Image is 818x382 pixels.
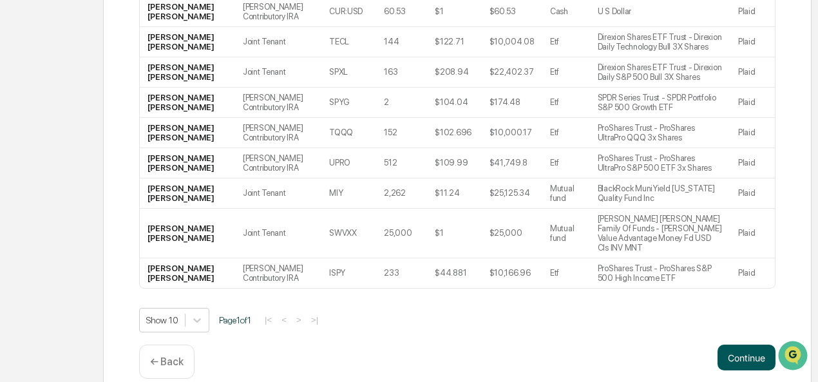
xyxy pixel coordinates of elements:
td: [PERSON_NAME] Contributory IRA [235,118,321,148]
td: BlackRock MuniYield [US_STATE] Quality Fund Inc [590,178,730,209]
button: Continue [718,345,775,370]
td: [PERSON_NAME] [PERSON_NAME] [140,118,235,148]
span: Page 1 of 1 [219,315,251,325]
td: 144 [376,27,427,57]
p: How can we help? [13,26,234,47]
td: [PERSON_NAME] [PERSON_NAME] Family Of Funds - [PERSON_NAME] Value Advantage Money Fd USD Cls INV MNT [590,209,730,258]
td: Mutual fund [542,178,590,209]
td: [PERSON_NAME] [PERSON_NAME] [140,27,235,57]
td: [PERSON_NAME] [PERSON_NAME] [140,88,235,118]
td: ISPY [321,258,376,288]
td: MIY [321,178,376,209]
td: $174.48 [482,88,542,118]
td: [PERSON_NAME] [PERSON_NAME] [140,178,235,209]
td: $22,402.37 [482,57,542,88]
td: Mutual fund [542,209,590,258]
td: [PERSON_NAME] Contributory IRA [235,148,321,178]
div: Start new chat [44,98,211,111]
td: $41,749.8 [482,148,542,178]
td: 25,000 [376,209,427,258]
td: Etf [542,148,590,178]
td: [PERSON_NAME] [PERSON_NAME] [140,209,235,258]
td: TECL [321,27,376,57]
td: Plaid [730,209,775,258]
td: 233 [376,258,427,288]
td: [PERSON_NAME] [PERSON_NAME] [140,148,235,178]
a: Powered byPylon [91,217,156,227]
div: 🗄️ [93,163,104,173]
td: $10,166.96 [482,258,542,288]
div: 🖐️ [13,163,23,173]
td: [PERSON_NAME] [PERSON_NAME] [140,57,235,88]
td: Plaid [730,258,775,288]
td: $25,125.34 [482,178,542,209]
td: [PERSON_NAME] [PERSON_NAME] [140,258,235,288]
td: [PERSON_NAME] Contributory IRA [235,88,321,118]
td: SPYG [321,88,376,118]
td: $109.99 [427,148,481,178]
iframe: Open customer support [777,339,812,374]
a: 🖐️Preclearance [8,157,88,180]
button: |< [261,314,276,325]
td: Plaid [730,178,775,209]
td: Joint Tenant [235,27,321,57]
td: ProShares Trust - ProShares UltraPro QQQ 3x Shares [590,118,730,148]
td: UPRO [321,148,376,178]
td: SPXL [321,57,376,88]
td: $104.04 [427,88,481,118]
td: [PERSON_NAME] Contributory IRA [235,258,321,288]
td: $102.696 [427,118,481,148]
td: $1 [427,209,481,258]
td: Plaid [730,118,775,148]
div: 🔎 [13,187,23,198]
span: Preclearance [26,162,83,175]
td: $25,000 [482,209,542,258]
span: Pylon [128,218,156,227]
span: Data Lookup [26,186,81,199]
td: 2,262 [376,178,427,209]
p: ← Back [150,356,184,368]
button: >| [307,314,322,325]
td: 512 [376,148,427,178]
td: Direxion Shares ETF Trust - Direxion Daily S&P 500 Bull 3X Shares [590,57,730,88]
td: TQQQ [321,118,376,148]
td: Plaid [730,57,775,88]
td: $122.71 [427,27,481,57]
td: 163 [376,57,427,88]
td: $10,004.08 [482,27,542,57]
td: Plaid [730,27,775,57]
button: < [278,314,290,325]
td: Joint Tenant [235,178,321,209]
td: ProShares Trust - ProShares S&P 500 High Income ETF [590,258,730,288]
td: $208.94 [427,57,481,88]
td: Etf [542,88,590,118]
button: Start new chat [219,102,234,117]
td: $10,000.17 [482,118,542,148]
td: 152 [376,118,427,148]
td: $44.881 [427,258,481,288]
td: Joint Tenant [235,209,321,258]
td: Etf [542,27,590,57]
button: > [292,314,305,325]
a: 🔎Data Lookup [8,181,86,204]
td: Joint Tenant [235,57,321,88]
td: SPDR Series Trust - SPDR Portfolio S&P 500 Growth ETF [590,88,730,118]
td: Etf [542,258,590,288]
img: 1746055101610-c473b297-6a78-478c-a979-82029cc54cd1 [13,98,36,121]
td: 2 [376,88,427,118]
td: Plaid [730,88,775,118]
td: SWVXX [321,209,376,258]
div: We're available if you need us! [44,111,163,121]
td: Plaid [730,148,775,178]
td: Direxion Shares ETF Trust - Direxion Daily Technology Bull 3X Shares [590,27,730,57]
td: Etf [542,57,590,88]
td: $11.24 [427,178,481,209]
td: Etf [542,118,590,148]
span: Attestations [106,162,160,175]
td: ProShares Trust - ProShares UltraPro S&P 500 ETF 3x Shares [590,148,730,178]
a: 🗄️Attestations [88,157,165,180]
